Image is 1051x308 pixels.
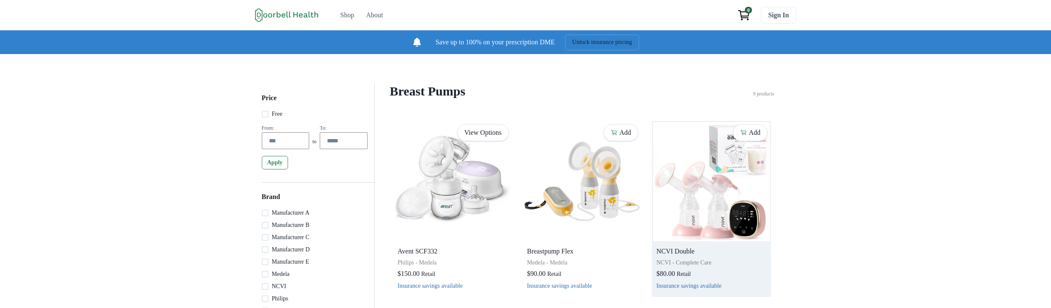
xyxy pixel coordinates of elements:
div: To: [320,125,367,131]
button: Add [604,124,638,141]
button: Apply [262,156,288,169]
p: Free [272,109,283,118]
p: Add [619,128,631,136]
button: Unlock insurance pricing [565,35,639,50]
button: Insurance savings available [398,283,463,289]
p: Retail [547,270,561,278]
a: Breastpump FlexMedela - Medela$90.00RetailInsurance savings available [524,122,640,296]
p: NCVI - Complete Care [656,258,766,267]
p: 9 products [753,90,774,98]
a: NCVI DoubleNCVI - Complete Care$80.00RetailInsurance savings available [653,122,770,296]
p: Avent SCF332 [398,246,508,256]
a: Avent SCF332Philips - Medela$150.00RetailInsurance savings available [394,122,511,296]
a: Sign In [761,7,796,24]
p: NCVI Double [656,246,766,256]
img: mqpyhuci4vh251upcefz92eoqel6 [653,122,770,241]
p: Medela - Medela [527,258,637,267]
button: Insurance savings available [527,283,592,289]
button: Insurance savings available [656,283,722,289]
img: 2vnt52g63qt3yfozssusts2vre3h [524,122,640,241]
a: View cart [734,7,754,24]
div: From: [262,125,309,131]
p: $90.00 [527,269,546,279]
img: ufvrcca7i9oqllexxt4k3sv2gmdq [394,122,511,241]
p: Manufacturer E [272,257,309,266]
a: About [361,7,388,24]
p: Medela [272,270,290,278]
a: Shop [335,7,359,24]
button: Add [733,124,768,141]
span: 0 [745,7,752,14]
div: Shop [340,10,354,20]
h4: Breast Pumps [390,84,753,99]
p: Retail [677,270,691,278]
h5: Price [262,94,368,109]
p: Add [749,128,760,136]
a: View Options [457,124,509,141]
p: Philips [272,294,288,303]
h5: Brand [262,193,368,208]
p: Save up to 100% on your prescription DME [436,37,555,47]
p: $80.00 [656,269,675,279]
p: Breastpump Flex [527,246,637,256]
p: Manufacturer A [272,208,310,217]
p: Philips - Medela [398,258,508,267]
p: Manufacturer C [272,233,310,242]
p: Manufacturer B [272,221,310,229]
p: to [313,138,316,149]
p: Retail [421,270,435,278]
div: About [366,10,383,20]
p: $150.00 [398,269,420,279]
p: NCVI [272,282,286,291]
p: Manufacturer D [272,245,310,254]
